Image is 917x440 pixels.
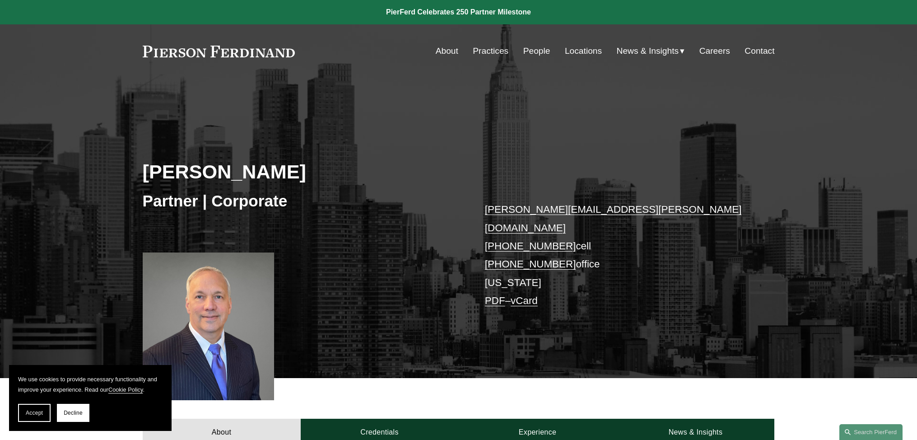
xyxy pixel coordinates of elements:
a: folder dropdown [617,42,685,60]
a: vCard [511,295,538,306]
a: Practices [473,42,508,60]
span: Accept [26,410,43,416]
a: Search this site [839,424,903,440]
a: Cookie Policy [108,386,143,393]
p: cell office [US_STATE] – [485,201,748,310]
a: About [436,42,458,60]
a: Locations [565,42,602,60]
a: [PERSON_NAME][EMAIL_ADDRESS][PERSON_NAME][DOMAIN_NAME] [485,204,742,233]
span: Decline [64,410,83,416]
a: People [523,42,550,60]
a: [PHONE_NUMBER] [485,258,576,270]
p: We use cookies to provide necessary functionality and improve your experience. Read our . [18,374,163,395]
span: News & Insights [617,43,679,59]
a: PDF [485,295,505,306]
a: [PHONE_NUMBER] [485,240,576,252]
h2: [PERSON_NAME] [143,160,459,183]
h3: Partner | Corporate [143,191,459,211]
a: Careers [699,42,730,60]
section: Cookie banner [9,365,172,431]
button: Accept [18,404,51,422]
a: Contact [745,42,774,60]
button: Decline [57,404,89,422]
